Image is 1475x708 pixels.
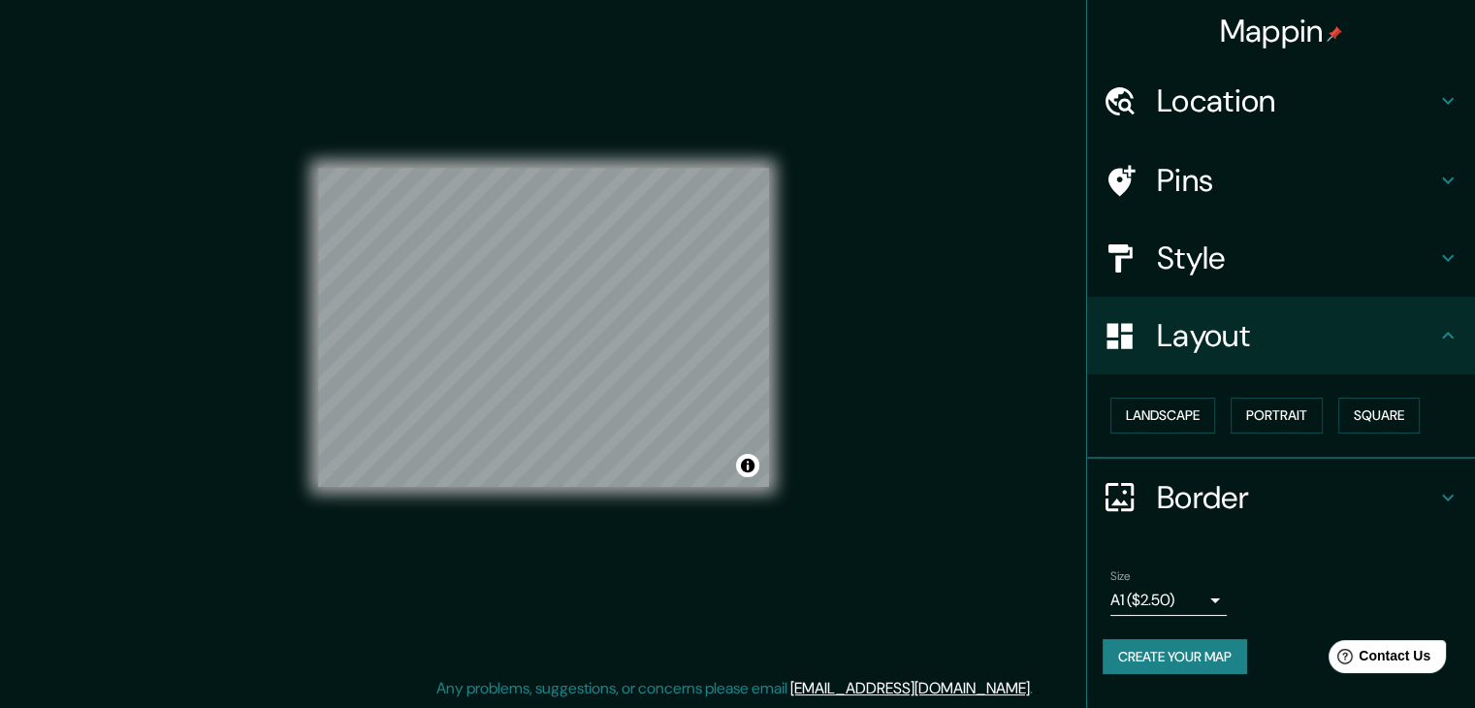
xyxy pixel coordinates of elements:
div: Style [1087,219,1475,297]
iframe: Help widget launcher [1302,632,1454,687]
div: Pins [1087,142,1475,219]
div: Location [1087,62,1475,140]
div: Layout [1087,297,1475,374]
h4: Pins [1157,161,1436,200]
div: . [1036,677,1040,700]
img: pin-icon.png [1327,26,1342,42]
label: Size [1110,567,1131,584]
button: Toggle attribution [736,454,759,477]
h4: Style [1157,239,1436,277]
button: Portrait [1231,398,1323,434]
button: Square [1338,398,1420,434]
div: A1 ($2.50) [1110,585,1227,616]
div: Border [1087,459,1475,536]
h4: Location [1157,81,1436,120]
h4: Layout [1157,316,1436,355]
h4: Border [1157,478,1436,517]
canvas: Map [318,168,769,487]
a: [EMAIL_ADDRESS][DOMAIN_NAME] [790,678,1030,698]
p: Any problems, suggestions, or concerns please email . [436,677,1033,700]
div: . [1033,677,1036,700]
h4: Mappin [1220,12,1343,50]
button: Create your map [1103,639,1247,675]
button: Landscape [1110,398,1215,434]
